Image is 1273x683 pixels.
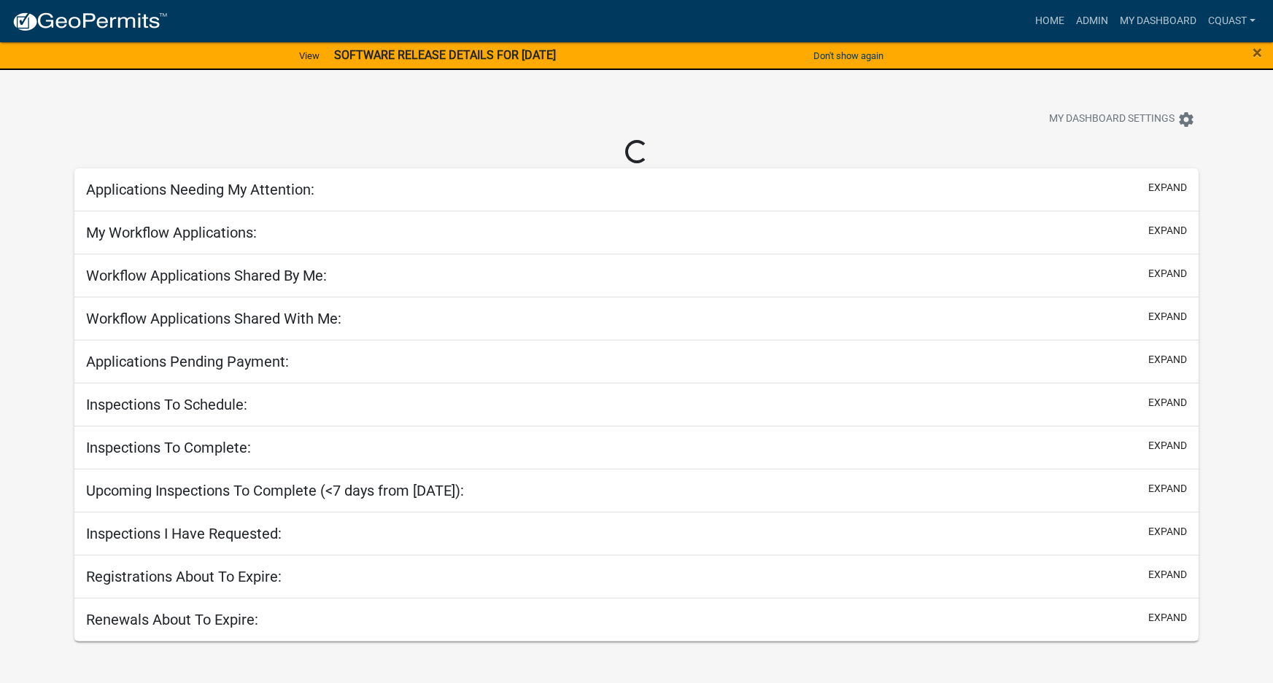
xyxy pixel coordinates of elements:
a: My Dashboard [1114,7,1202,35]
h5: Inspections I Have Requested: [86,525,282,542]
h5: Renewals About To Expire: [86,611,258,628]
a: Home [1029,7,1070,35]
button: expand [1148,438,1187,453]
button: expand [1148,395,1187,410]
button: My Dashboard Settingssettings [1037,105,1207,133]
h5: Inspections To Complete: [86,439,251,456]
a: cquast [1202,7,1261,35]
button: expand [1148,223,1187,238]
i: settings [1177,111,1195,128]
h5: Inspections To Schedule: [86,396,247,413]
h5: Workflow Applications Shared By Me: [86,267,327,284]
button: expand [1148,352,1187,367]
h5: My Workflow Applications: [86,224,257,241]
button: expand [1148,266,1187,281]
h5: Workflow Applications Shared With Me: [86,310,341,327]
button: Don't show again [808,44,889,68]
h5: Applications Pending Payment: [86,353,289,370]
a: View [293,44,325,68]
h5: Registrations About To Expire: [86,568,282,585]
strong: SOFTWARE RELEASE DETAILS FOR [DATE] [334,48,556,62]
button: expand [1148,610,1187,625]
button: expand [1148,481,1187,496]
span: × [1253,42,1262,63]
h5: Applications Needing My Attention: [86,181,314,198]
button: expand [1148,180,1187,195]
a: Admin [1070,7,1114,35]
span: My Dashboard Settings [1049,111,1175,128]
button: expand [1148,309,1187,324]
button: expand [1148,524,1187,539]
button: Close [1253,44,1262,61]
h5: Upcoming Inspections To Complete (<7 days from [DATE]): [86,482,464,499]
button: expand [1148,567,1187,582]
